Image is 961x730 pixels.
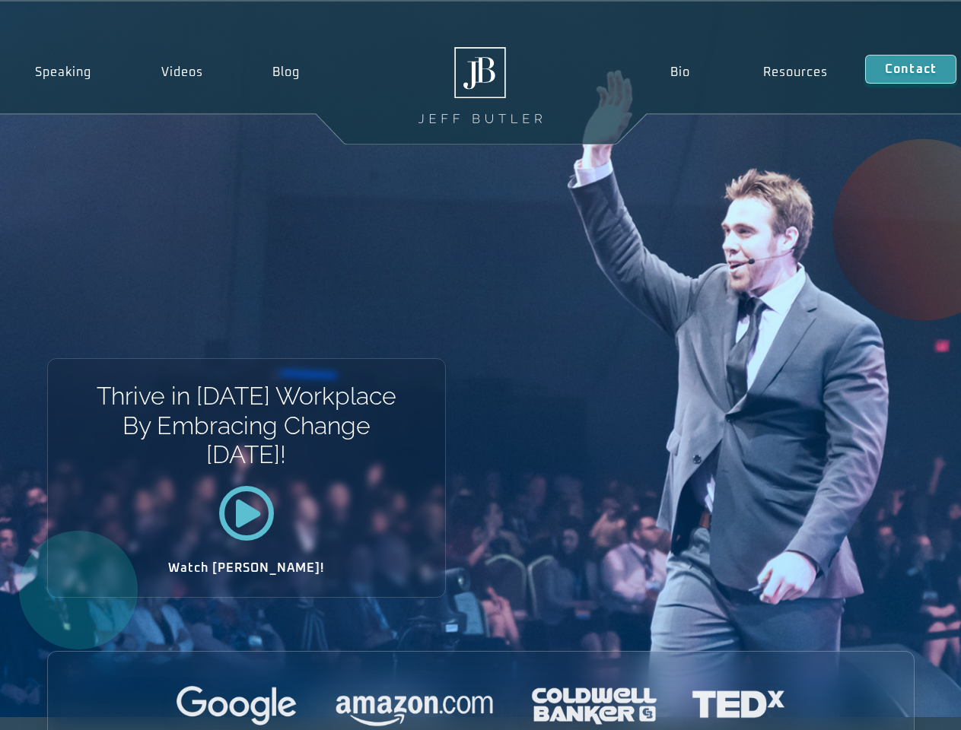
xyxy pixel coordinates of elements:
h2: Watch [PERSON_NAME]! [101,562,392,574]
span: Contact [885,63,937,75]
h1: Thrive in [DATE] Workplace By Embracing Change [DATE]! [95,382,397,469]
a: Videos [126,55,238,90]
a: Contact [865,55,956,84]
a: Resources [727,55,865,90]
a: Blog [237,55,335,90]
a: Bio [633,55,727,90]
nav: Menu [633,55,864,90]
